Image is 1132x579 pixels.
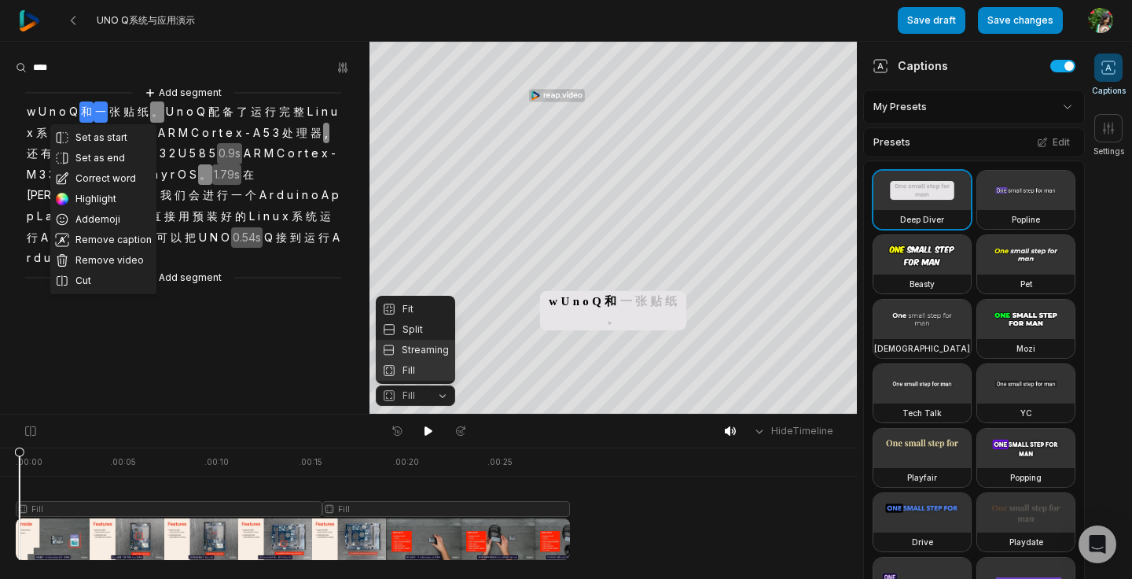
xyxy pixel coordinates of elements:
[376,360,455,381] div: Fill
[376,299,455,319] div: Fit
[402,389,415,403] span: Fill
[376,385,455,406] button: Fill
[1079,526,1116,563] div: Open Intercom Messenger
[376,296,455,384] div: Fill
[376,319,455,340] div: Split
[376,340,455,360] div: Streaming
